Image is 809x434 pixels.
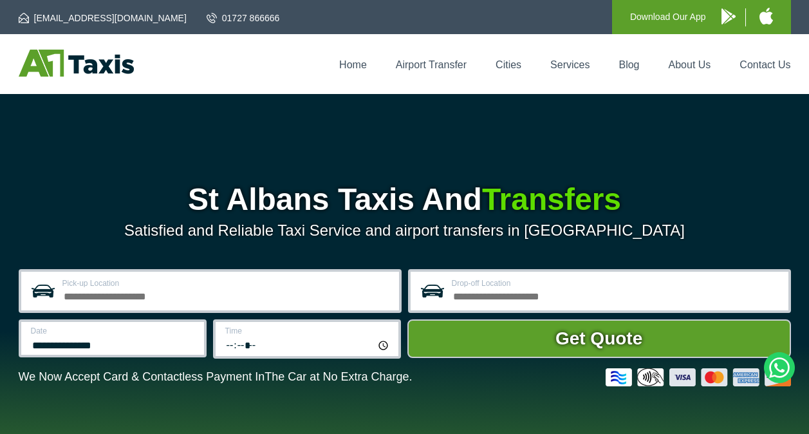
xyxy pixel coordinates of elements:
img: A1 Taxis St Albans LTD [19,50,134,77]
p: We Now Accept Card & Contactless Payment In [19,370,413,384]
a: Cities [496,59,521,70]
a: Airport Transfer [396,59,467,70]
label: Drop-off Location [452,279,781,287]
a: 01727 866666 [207,12,280,24]
img: A1 Taxis iPhone App [759,8,773,24]
a: [EMAIL_ADDRESS][DOMAIN_NAME] [19,12,187,24]
label: Time [225,327,391,335]
span: The Car at No Extra Charge. [265,370,412,383]
h1: St Albans Taxis And [19,184,791,215]
img: Credit And Debit Cards [606,368,791,386]
a: Contact Us [739,59,790,70]
p: Satisfied and Reliable Taxi Service and airport transfers in [GEOGRAPHIC_DATA] [19,222,791,240]
a: Services [550,59,590,70]
button: Get Quote [407,319,791,358]
a: Home [339,59,367,70]
label: Date [31,327,196,335]
p: Download Our App [630,9,706,25]
label: Pick-up Location [62,279,391,287]
span: Transfers [482,182,621,216]
img: A1 Taxis Android App [721,8,736,24]
a: Blog [618,59,639,70]
a: About Us [669,59,711,70]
